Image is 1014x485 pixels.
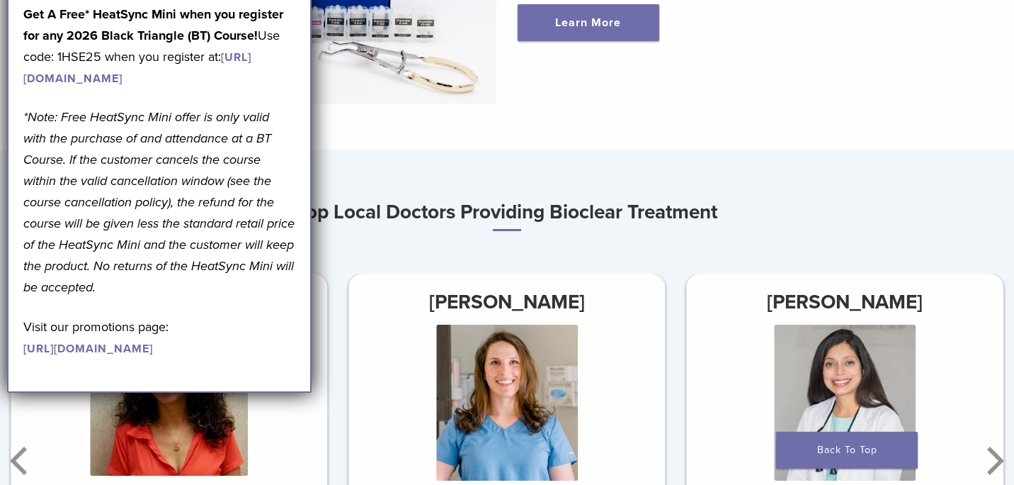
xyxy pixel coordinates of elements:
[23,4,295,89] p: Use code: 1HSE25 when you register at:
[23,109,295,295] em: *Note: Free HeatSync Mini offer is only valid with the purchase of and attendance at a BT Course....
[518,4,659,41] a: Learn More
[687,285,1003,319] h3: [PERSON_NAME]
[436,325,578,481] img: Dr. Julia Karpman
[774,325,916,481] img: Dr. Ratna Vedullapalli
[23,6,283,43] strong: Get A Free* HeatSync Mini when you register for any 2026 Black Triangle (BT) Course!
[348,285,665,319] h3: [PERSON_NAME]
[23,342,153,356] a: [URL][DOMAIN_NAME]
[23,316,295,359] p: Visit our promotions page:
[776,432,918,469] a: Back To Top
[90,325,249,476] img: Dr. Nina Kiani
[23,50,251,86] a: [URL][DOMAIN_NAME]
